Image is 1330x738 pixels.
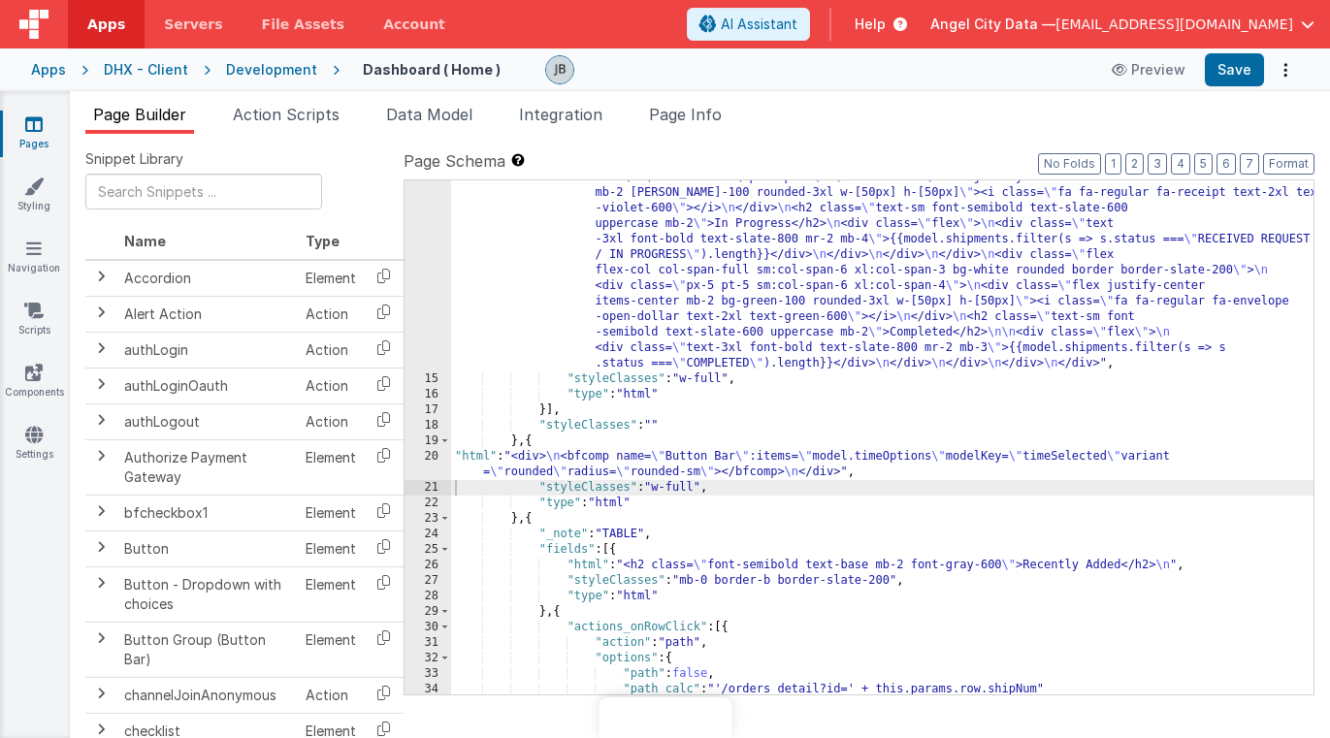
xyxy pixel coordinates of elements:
[405,558,451,573] div: 26
[298,368,364,403] td: Action
[233,105,340,124] span: Action Scripts
[226,60,317,80] div: Development
[405,651,451,666] div: 32
[124,233,166,249] span: Name
[298,566,364,622] td: Element
[363,62,501,77] h4: Dashboard ( Home )
[405,620,451,635] div: 30
[164,15,222,34] span: Servers
[930,15,1055,34] span: Angel City Data —
[405,371,451,387] div: 15
[116,260,298,297] td: Accordion
[116,332,298,368] td: authLogin
[1100,54,1197,85] button: Preview
[1125,153,1144,175] button: 2
[405,402,451,418] div: 17
[405,589,451,604] div: 28
[687,8,810,41] button: AI Assistant
[405,635,451,651] div: 31
[298,260,364,297] td: Element
[405,666,451,682] div: 33
[405,496,451,511] div: 22
[306,233,340,249] span: Type
[405,433,451,449] div: 19
[1171,153,1190,175] button: 4
[1205,53,1264,86] button: Save
[262,15,345,34] span: File Assets
[405,573,451,589] div: 27
[519,105,602,124] span: Integration
[855,15,886,34] span: Help
[405,449,451,480] div: 20
[116,622,298,677] td: Button Group (Button Bar)
[31,60,66,80] div: Apps
[116,439,298,495] td: Authorize Payment Gateway
[386,105,472,124] span: Data Model
[298,403,364,439] td: Action
[298,622,364,677] td: Element
[1194,153,1213,175] button: 5
[1105,153,1121,175] button: 1
[298,530,364,566] td: Element
[405,480,451,496] div: 21
[405,542,451,558] div: 25
[405,604,451,620] div: 29
[546,56,573,83] img: 9990944320bbc1bcb8cfbc08cd9c0949
[87,15,125,34] span: Apps
[116,403,298,439] td: authLogout
[116,495,298,530] td: bfcheckbox1
[649,105,722,124] span: Page Info
[1216,153,1236,175] button: 6
[405,387,451,402] div: 16
[85,149,183,169] span: Snippet Library
[116,677,298,713] td: channelJoinAnonymous
[93,105,186,124] span: Page Builder
[405,418,451,433] div: 18
[116,296,298,332] td: Alert Action
[116,566,298,622] td: Button - Dropdown with choices
[1055,15,1293,34] span: [EMAIL_ADDRESS][DOMAIN_NAME]
[1038,153,1101,175] button: No Folds
[930,15,1314,34] button: Angel City Data — [EMAIL_ADDRESS][DOMAIN_NAME]
[721,15,797,34] span: AI Assistant
[85,174,322,209] input: Search Snippets ...
[404,149,505,173] span: Page Schema
[298,296,364,332] td: Action
[405,527,451,542] div: 24
[1272,56,1299,83] button: Options
[104,60,188,80] div: DHX - Client
[116,530,298,566] td: Button
[405,511,451,527] div: 23
[1263,153,1314,175] button: Format
[405,682,451,697] div: 34
[116,368,298,403] td: authLoginOauth
[599,697,731,738] iframe: Marker.io feedback button
[298,332,364,368] td: Action
[298,677,364,713] td: Action
[298,495,364,530] td: Element
[298,439,364,495] td: Element
[1240,153,1259,175] button: 7
[1148,153,1167,175] button: 3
